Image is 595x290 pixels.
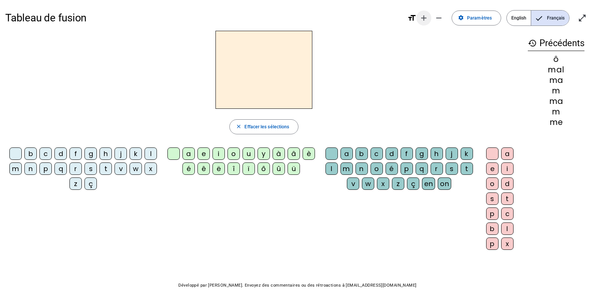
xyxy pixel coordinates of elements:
div: s [446,162,458,175]
h3: Précédents [528,36,584,51]
div: d [501,177,514,190]
div: z [392,177,404,190]
span: Paramètres [467,14,492,22]
div: h [99,147,112,160]
div: w [362,177,374,190]
div: ma [528,97,584,105]
div: â [288,147,300,160]
div: p [486,207,499,220]
div: p [486,237,499,250]
div: m [340,162,353,175]
div: î [227,162,240,175]
div: k [130,147,142,160]
div: ô [528,55,584,63]
div: ü [288,162,300,175]
div: w [130,162,142,175]
button: Diminuer la taille de la police [431,11,446,26]
div: n [24,162,37,175]
div: m [9,162,22,175]
h1: Tableau de fusion [5,8,402,29]
mat-icon: close [236,124,242,130]
div: d [54,147,67,160]
button: Augmenter la taille de la police [416,11,431,26]
div: v [347,177,359,190]
div: l [501,222,514,235]
p: Développé par [PERSON_NAME]. Envoyez des commentaires ou des rétroactions à [EMAIL_ADDRESS][DOMAI... [5,281,590,289]
div: j [114,147,127,160]
div: ï [243,162,255,175]
div: ç [407,177,419,190]
mat-icon: format_size [407,14,416,23]
span: Effacer les sélections [244,123,289,131]
div: t [99,162,112,175]
button: Paramètres [452,11,501,26]
mat-icon: history [528,39,537,48]
div: q [416,162,428,175]
div: ç [84,177,97,190]
div: en [422,177,435,190]
div: d [386,147,398,160]
div: me [528,118,584,126]
div: u [243,147,255,160]
div: ô [258,162,270,175]
div: g [84,147,97,160]
div: i [501,162,514,175]
div: g [416,147,428,160]
div: t [501,192,514,205]
div: a [501,147,514,160]
div: n [355,162,368,175]
div: f [69,147,82,160]
div: û [273,162,285,175]
div: j [446,147,458,160]
div: ma [528,76,584,84]
div: b [355,147,368,160]
div: l [145,147,157,160]
div: f [401,147,413,160]
div: à [273,147,285,160]
div: x [501,237,514,250]
div: e [486,162,499,175]
button: Entrer en plein écran [575,11,590,26]
span: Français [531,11,569,26]
div: a [340,147,353,160]
mat-icon: remove [434,14,443,23]
div: ë [212,162,225,175]
div: t [461,162,473,175]
div: x [145,162,157,175]
div: ê [197,162,210,175]
div: x [377,177,389,190]
span: English [507,11,531,26]
mat-icon: add [419,14,428,23]
div: b [24,147,37,160]
div: a [182,147,195,160]
div: b [486,222,499,235]
div: l [325,162,338,175]
div: p [39,162,52,175]
div: y [258,147,270,160]
div: k [461,147,473,160]
div: z [69,177,82,190]
div: i [212,147,225,160]
mat-icon: open_in_full [578,14,587,23]
div: o [486,177,499,190]
div: s [486,192,499,205]
div: c [501,207,514,220]
div: q [54,162,67,175]
div: p [401,162,413,175]
div: è [303,147,315,160]
button: Effacer les sélections [229,119,299,134]
div: v [114,162,127,175]
div: c [39,147,52,160]
div: h [431,147,443,160]
div: s [84,162,97,175]
div: o [227,147,240,160]
mat-button-toggle-group: Language selection [506,10,569,26]
div: e [197,147,210,160]
div: o [371,162,383,175]
div: r [431,162,443,175]
div: é [386,162,398,175]
div: é [182,162,195,175]
div: on [438,177,451,190]
div: r [69,162,82,175]
div: c [371,147,383,160]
